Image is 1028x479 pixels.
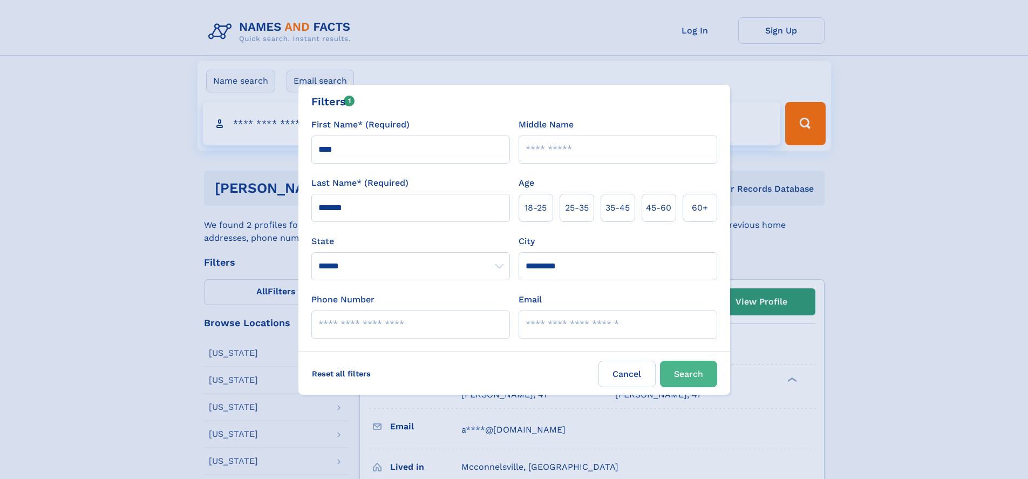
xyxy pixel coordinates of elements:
[519,177,534,190] label: Age
[305,361,378,387] label: Reset all filters
[311,177,409,190] label: Last Name* (Required)
[598,361,656,387] label: Cancel
[605,201,630,214] span: 35‑45
[519,118,574,131] label: Middle Name
[311,93,355,110] div: Filters
[525,201,547,214] span: 18‑25
[565,201,589,214] span: 25‑35
[311,118,410,131] label: First Name* (Required)
[660,361,717,387] button: Search
[646,201,671,214] span: 45‑60
[519,235,535,248] label: City
[311,235,510,248] label: State
[519,293,542,306] label: Email
[692,201,708,214] span: 60+
[311,293,375,306] label: Phone Number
